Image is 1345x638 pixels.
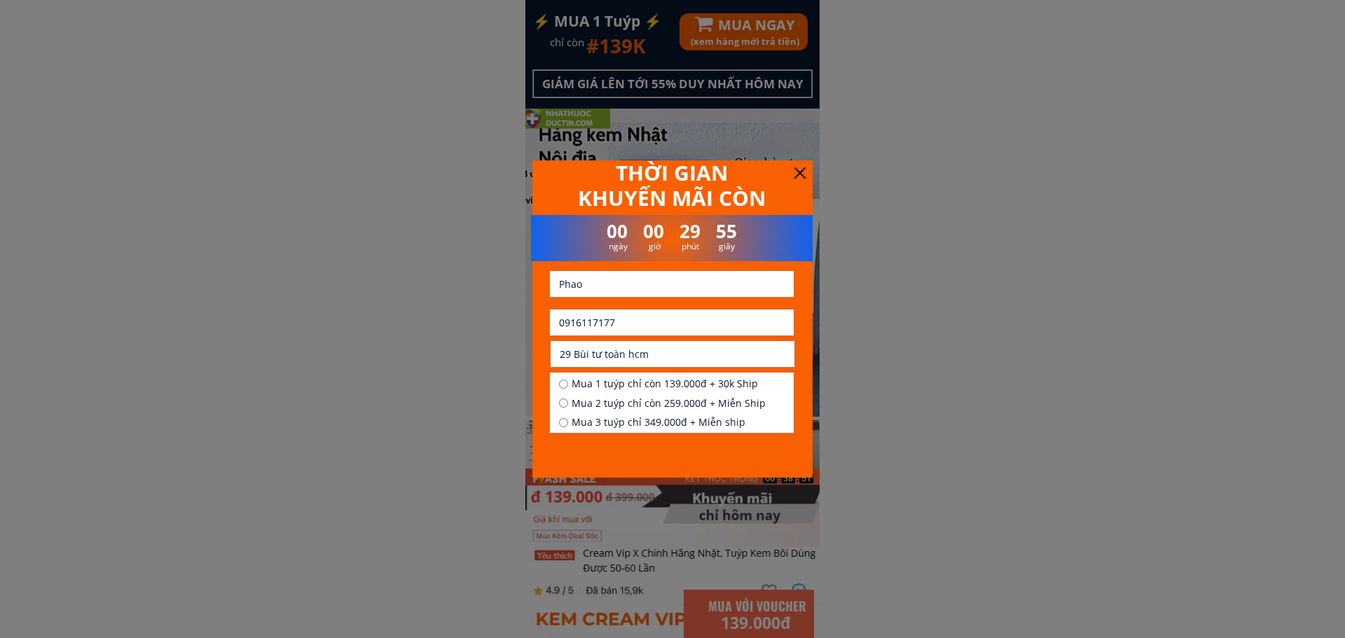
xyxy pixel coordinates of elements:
[572,376,766,391] span: Mua 1 tuýp chỉ còn 139.000đ + 30k Ship
[556,271,788,297] input: Họ và tên
[574,160,769,211] h3: THỜI GIAN KHUYẾN MÃI CÒN
[556,310,788,335] input: Số điện thoại
[677,240,704,253] h3: phút
[713,240,740,253] h3: giây
[556,341,789,367] input: Địa chỉ
[572,396,766,411] span: Mua 2 tuýp chỉ còn 259.000đ + Miễn Ship
[605,240,632,253] h3: ngày
[572,415,766,430] span: Mua 3 tuýp chỉ 349.000đ + Miễn ship
[641,240,668,253] h3: giờ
